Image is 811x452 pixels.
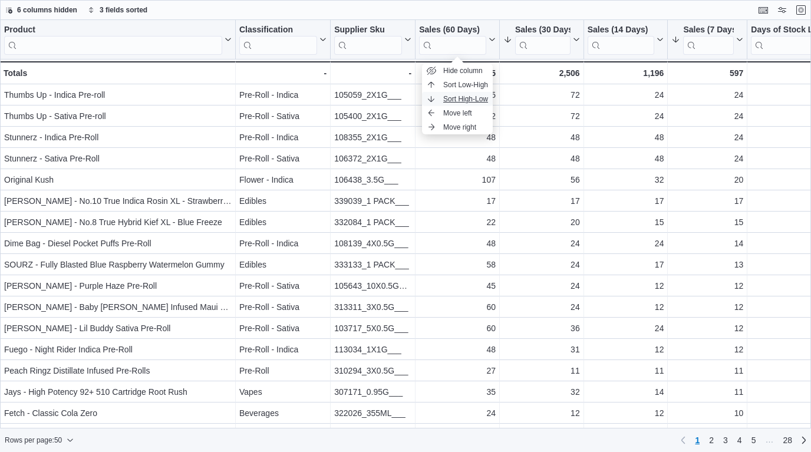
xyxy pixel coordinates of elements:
nav: Pagination for preceding grid [676,431,811,450]
div: 17 [588,258,664,272]
div: 48 [588,130,664,144]
button: Keyboard shortcuts [756,3,770,17]
a: Page 28 of 28 [778,431,797,450]
button: Sort Low-High [422,78,493,92]
div: Pre-Roll - Indica [239,88,327,102]
div: Classification [239,25,317,36]
div: Stunnerz - Indica Pre-Roll [4,130,232,144]
div: 11 [671,385,743,399]
div: Pre-Roll - Sativa [239,109,327,123]
div: Beverages [239,406,327,420]
button: Supplier Sku [334,25,411,55]
div: 60 [419,321,496,335]
div: Pre-Roll - Indica [239,342,327,357]
a: Page 2 of 28 [704,431,718,450]
div: Pre-Roll - Indica [239,236,327,250]
div: 48 [588,151,664,166]
div: Supplier Sku [334,25,402,55]
div: 14 [671,236,743,250]
div: 12 [588,406,664,420]
div: 310294_3X0.5G___ [334,364,411,378]
div: 12 [671,321,743,335]
div: 20 [671,173,743,187]
div: Thumbs Up - Indica Pre-roll [4,88,232,102]
div: 14 [588,385,664,399]
div: 24 [588,109,664,123]
div: 103717_5X0.5G___ [334,321,411,335]
div: 24 [588,88,664,102]
div: 2,506 [503,66,580,80]
span: 3 [723,434,728,446]
div: 48 [419,151,496,166]
div: 9 [671,427,743,441]
ul: Pagination for preceding grid [690,431,797,450]
a: Page 5 of 28 [747,431,761,450]
div: Product [4,25,222,55]
div: 333133_1 PACK___ [334,258,411,272]
div: 24 [503,258,580,272]
div: Product [4,25,222,36]
span: Rows per page : 50 [5,435,62,445]
div: 11 [588,364,664,378]
div: 13 [671,258,743,272]
a: Next page [797,433,811,447]
div: 20 [503,215,580,229]
div: 17 [588,194,664,208]
div: Supplier Sku [334,25,402,36]
div: Pre-Roll - Sativa [239,279,327,293]
div: Totals [4,66,232,80]
span: 3 fields sorted [100,5,147,15]
div: 11 [671,364,743,378]
div: 72 [503,88,580,102]
div: 48 [503,151,580,166]
button: Exit fullscreen [794,3,808,17]
button: 3 fields sorted [83,3,152,17]
div: 60 [419,300,496,314]
div: 24 [503,300,580,314]
div: Peach Ringz Distillate Infused Pre-Rolls [4,364,232,378]
div: Edibles [239,194,327,208]
div: Sales (7 Days) [683,25,734,55]
div: 315094_5X0.5G___ [334,427,411,441]
div: Sales (30 Days) [515,25,571,36]
div: 11 [503,364,580,378]
li: Skipping pages 6 to 27 [760,435,778,449]
div: 12 [503,427,580,441]
div: 12 [503,406,580,420]
span: Hide column [443,66,483,75]
div: SOURZ - Fully Blasted Blue Raspberry Watermelon Gummy [4,258,232,272]
span: 28 [783,434,792,446]
button: Move left [422,106,493,120]
div: 4,975 [419,66,496,80]
button: Sales (14 Days) [588,25,664,55]
div: 106372_2X1G___ [334,151,411,166]
div: Pre-Roll - Indica [239,427,327,441]
a: Page 4 of 28 [733,431,747,450]
div: 48 [503,130,580,144]
div: 27 [419,364,496,378]
div: 15 [588,215,664,229]
div: 24 [671,151,743,166]
div: 12 [588,279,664,293]
div: 105400_2X1G___ [334,109,411,123]
div: 339039_1 PACK___ [334,194,411,208]
button: Sales (60 Days) [419,25,496,55]
div: 17 [419,194,496,208]
div: Stunnerz - Sativa Pre-Roll [4,151,232,166]
div: Pre-Roll [239,364,327,378]
div: 32 [588,173,664,187]
div: Edibles [239,258,327,272]
div: 24 [588,236,664,250]
div: 597 [671,66,743,80]
div: 58 [419,258,496,272]
div: 48 [419,130,496,144]
div: Edibles [239,215,327,229]
div: 10 [671,406,743,420]
div: 132 [419,109,496,123]
div: 108355_2X1G___ [334,130,411,144]
div: 106438_3.5G___ [334,173,411,187]
div: 36 [503,321,580,335]
button: Display options [775,3,789,17]
button: Sales (30 Days) [503,25,580,55]
button: Product [4,25,232,55]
